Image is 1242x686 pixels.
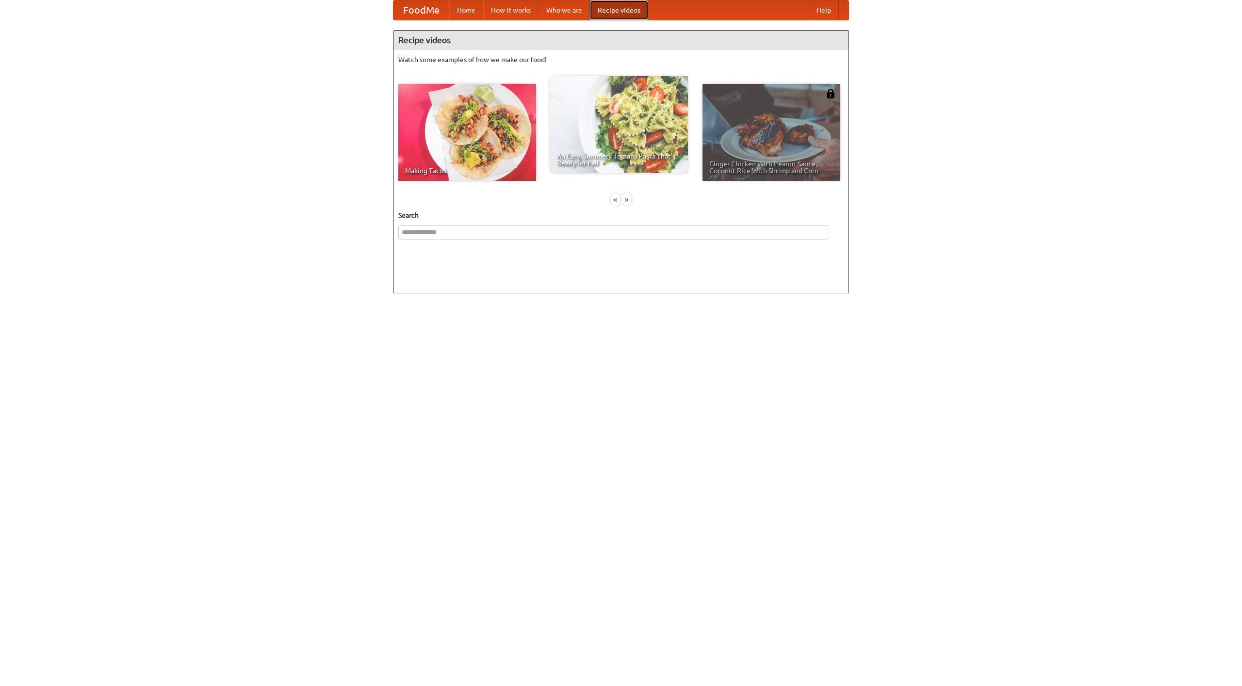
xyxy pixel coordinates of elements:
a: Help [809,0,839,20]
a: How it works [483,0,539,20]
h5: Search [398,210,844,220]
a: Home [449,0,483,20]
div: « [611,193,620,206]
span: Making Tacos [405,167,529,174]
p: Watch some examples of how we make our food! [398,55,844,64]
span: An Easy, Summery Tomato Pasta That's Ready for Fall [557,153,681,166]
a: Recipe videos [590,0,648,20]
h4: Recipe videos [393,31,849,50]
a: Making Tacos [398,84,536,181]
img: 483408.png [826,89,835,98]
a: Who we are [539,0,590,20]
div: » [622,193,631,206]
a: FoodMe [393,0,449,20]
a: An Easy, Summery Tomato Pasta That's Ready for Fall [550,76,688,173]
